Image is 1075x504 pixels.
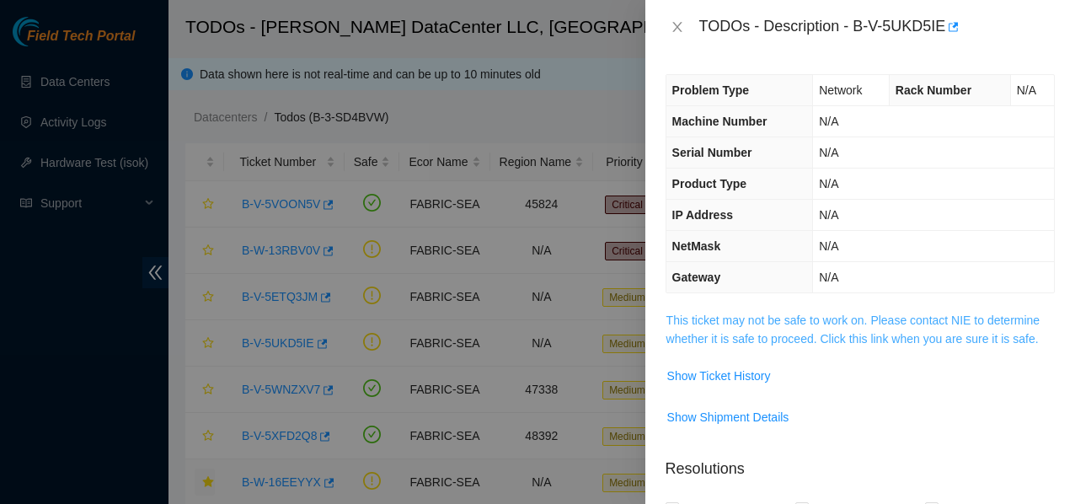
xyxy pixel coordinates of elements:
[672,177,746,190] span: Product Type
[819,146,838,159] span: N/A
[819,239,838,253] span: N/A
[672,83,750,97] span: Problem Type
[671,20,684,34] span: close
[672,208,733,222] span: IP Address
[1017,83,1036,97] span: N/A
[819,177,838,190] span: N/A
[666,314,1040,346] a: This ticket may not be safe to work on. Please contact NIE to determine whether it is safe to pro...
[672,115,767,128] span: Machine Number
[667,408,789,426] span: Show Shipment Details
[667,367,771,385] span: Show Ticket History
[672,146,752,159] span: Serial Number
[672,239,721,253] span: NetMask
[819,83,862,97] span: Network
[666,404,790,431] button: Show Shipment Details
[819,208,838,222] span: N/A
[666,362,772,389] button: Show Ticket History
[896,83,971,97] span: Rack Number
[819,115,838,128] span: N/A
[819,271,838,284] span: N/A
[666,19,689,35] button: Close
[672,271,721,284] span: Gateway
[699,13,1055,40] div: TODOs - Description - B-V-5UKD5IE
[666,444,1055,480] p: Resolutions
